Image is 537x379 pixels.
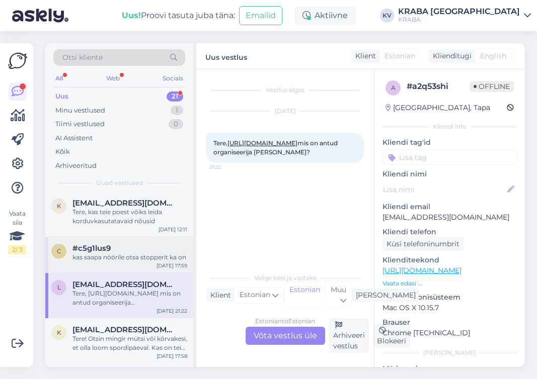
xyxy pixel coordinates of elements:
[255,317,315,326] div: Estonian to Estonian
[55,133,93,143] div: AI Assistent
[72,289,187,307] div: Tere, [URL][DOMAIN_NAME] mis on antud organiseerija [PERSON_NAME]?
[55,147,70,157] div: Kõik
[57,247,61,255] span: c
[382,317,517,328] p: Brauser
[55,161,97,171] div: Arhiveeritud
[382,227,517,237] p: Kliendi telefon
[157,262,187,269] div: [DATE] 17:59
[382,150,517,165] input: Lisa tag
[382,266,462,275] a: [URL][DOMAIN_NAME]
[246,327,325,345] div: Võta vestlus üle
[55,91,68,102] div: Uus
[57,329,61,336] span: k
[72,199,177,208] span: kellyvahtramae@gmail.com
[382,202,517,212] p: Kliendi email
[382,348,517,357] div: [PERSON_NAME]
[351,51,376,61] div: Klient
[55,119,105,129] div: Tiimi vestlused
[53,72,65,85] div: All
[398,16,520,24] div: KRABA
[380,9,394,23] div: KV
[352,290,416,301] div: [PERSON_NAME]
[206,107,364,116] div: [DATE]
[122,11,141,20] b: Uus!
[227,139,297,147] a: [URL][DOMAIN_NAME]
[167,91,183,102] div: 21
[206,85,364,94] div: Vestlus algas
[382,279,517,288] p: Vaata edasi ...
[284,282,325,308] div: Estonian
[161,72,185,85] div: Socials
[382,303,517,313] p: Mac OS X 10.15.7
[205,49,247,63] label: Uus vestlus
[386,103,490,113] div: [GEOGRAPHIC_DATA], Tapa
[382,212,517,223] p: [EMAIL_ADDRESS][DOMAIN_NAME]
[407,80,470,92] div: # a2q53shi
[398,8,531,24] a: KRABA [GEOGRAPHIC_DATA]KRABA
[239,6,282,25] button: Emailid
[331,285,346,294] span: Muu
[72,325,177,334] span: kivirahkmirtelmia@gmail.com
[122,10,235,22] div: Proovi tasuta juba täna:
[382,237,464,251] div: Küsi telefoninumbrit
[169,119,183,129] div: 0
[240,290,270,301] span: Estonian
[206,273,364,282] div: Valige keel ja vastake
[8,209,26,254] div: Vaata siia
[382,292,517,303] p: Operatsioonisüsteem
[391,84,396,91] span: a
[480,51,506,61] span: English
[382,169,517,179] p: Kliendi nimi
[383,184,505,195] input: Lisa nimi
[57,283,61,291] span: l
[329,318,369,353] div: Arhiveeri vestlus
[382,328,517,338] p: Chrome [TECHNICAL_ID]
[57,202,61,210] span: k
[55,106,105,116] div: Minu vestlused
[429,51,472,61] div: Klienditugi
[96,178,143,187] span: Uued vestlused
[209,163,247,171] span: 21:22
[72,334,187,352] div: Tere! Otsin mingir mütsi või kõrvakesi, et olla loom spordipäeval. Kas on teie poes oleks midagi ...
[8,51,27,70] img: Askly Logo
[373,324,410,348] div: Blokeeri
[72,253,187,262] div: kas saapa nöörile otsa stopperit ka on
[382,122,517,131] div: Kliendi info
[72,208,187,226] div: Tere, kas teie poest võiks leida korduvkasutatavaid nõusid
[382,363,517,374] p: Märkmed
[398,8,520,16] div: KRABA [GEOGRAPHIC_DATA]
[382,255,517,265] p: Klienditeekond
[72,280,177,289] span: liisbetkukk@gmail.com
[72,244,111,253] span: #c5g1lus9
[157,352,187,360] div: [DATE] 17:58
[104,72,122,85] div: Web
[385,51,415,61] span: Estonian
[382,137,517,148] p: Kliendi tag'id
[8,245,26,254] div: 2 / 3
[62,52,103,63] span: Otsi kliente
[157,307,187,315] div: [DATE] 21:22
[171,106,183,116] div: 1
[213,139,339,156] span: Tere, mis on antud organiseerija [PERSON_NAME]?
[470,81,514,92] span: Offline
[294,7,356,25] div: Aktiivne
[159,226,187,233] div: [DATE] 12:11
[206,290,231,301] div: Klient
